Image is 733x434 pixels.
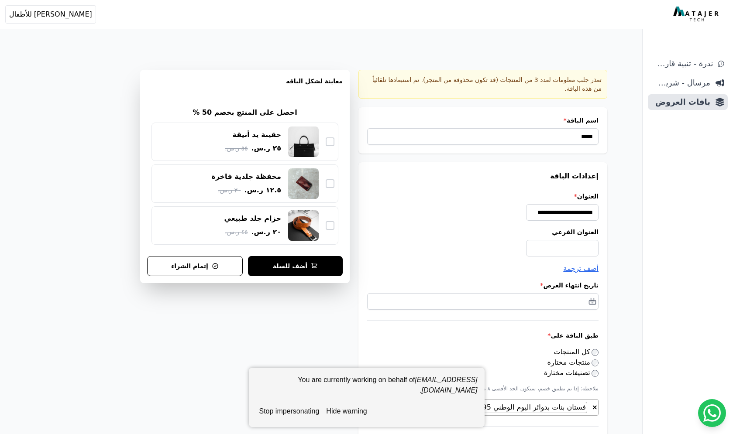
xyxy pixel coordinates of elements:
[544,369,599,377] label: تصنيفات مختارة
[323,403,370,420] button: hide warning
[288,126,319,157] img: حقيبة يد أنيقة
[248,256,343,276] button: أضف للسلة
[244,185,281,195] span: ١٢.٥ ر.س.
[415,376,477,394] em: [EMAIL_ADDRESS][DOMAIN_NAME]
[358,70,607,99] div: تعذر جلب معلومات لعدد 3 من المنتجات (قد تكون محذوفة من المتجر). تم استبعادها تلقائياً من هذه الباقة.
[147,256,243,276] button: إتمام الشراء
[5,5,96,24] button: [PERSON_NAME] للأطفال
[651,96,710,108] span: باقات العروض
[225,228,248,237] span: ٤٥ ر.س.
[367,331,599,340] label: طبق الباقة على
[367,281,599,290] label: تاريخ انتهاء العرض
[592,349,599,356] input: كل المنتجات
[367,171,599,181] h3: إعدادات الباقة
[251,143,281,154] span: ٢٥ ر.س.
[592,370,599,377] input: تصنيفات مختارة
[233,130,281,140] div: حقيبة يد أنيقة
[592,403,598,411] span: ×
[651,58,713,70] span: ندرة - تنبية قارب علي النفاذ
[225,144,248,153] span: ٥٥ ر.س.
[592,402,598,410] button: قم بإزالة كل العناصر
[554,348,599,356] label: كل المنتجات
[367,192,599,201] label: العنوان
[218,186,241,195] span: ٣٠ ر.س.
[9,9,92,20] span: [PERSON_NAME] للأطفال
[147,77,343,96] h3: معاينة لشكل الباقه
[288,210,319,241] img: حزام جلد طبيعي
[480,403,587,411] span: فستان بنات بدوائر اليوم الوطني 95
[563,263,599,274] button: أضف ترجمة
[367,116,599,125] label: اسم الباقة
[673,7,721,22] img: MatajerTech Logo
[471,402,588,413] li: فستان بنات بدوائر اليوم الوطني 95
[251,227,281,237] span: ٢٠ ر.س.
[563,264,599,273] span: أضف ترجمة
[367,228,599,236] label: العنوان الفرعي
[592,359,599,366] input: منتجات مختارة
[211,172,281,181] div: محفظة جلدية فاخرة
[288,168,319,199] img: محفظة جلدية فاخرة
[224,214,282,223] div: حزام جلد طبيعي
[256,403,323,420] button: stop impersonating
[651,77,710,89] span: مرسال - شريط دعاية
[256,375,478,403] div: You are currently working on behalf of .
[193,107,297,118] h2: احصل على المنتج بخصم 50 %
[547,358,599,366] label: منتجات مختارة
